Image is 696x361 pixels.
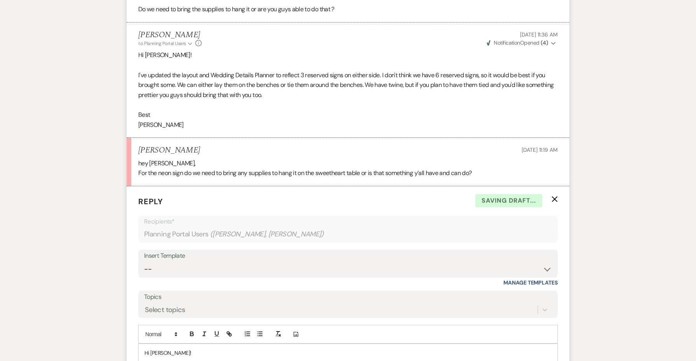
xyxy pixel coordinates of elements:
[138,120,558,130] p: [PERSON_NAME]
[487,39,548,46] span: Opened
[138,30,202,40] h5: [PERSON_NAME]
[494,39,520,46] span: Notification
[138,146,200,155] h5: [PERSON_NAME]
[138,110,558,120] p: Best
[475,194,542,207] span: Saving draft...
[144,349,552,357] p: Hi [PERSON_NAME]!
[138,40,193,47] button: to: Planning Portal Users
[485,39,558,47] button: NotificationOpened (4)
[138,70,558,100] p: I've updated the layout and Wedding Details Planner to reflect 3 reserved signs on either side. I...
[138,40,186,47] span: to: Planning Portal Users
[541,39,548,46] strong: ( 4 )
[503,279,558,286] a: Manage Templates
[138,196,163,207] span: Reply
[210,229,324,240] span: ( [PERSON_NAME], [PERSON_NAME] )
[138,4,558,14] p: Do we need to bring the supplies to hang it or are you guys able to do that ?
[144,217,552,227] p: Recipients*
[145,305,185,315] div: Select topics
[138,158,558,168] p: hey [PERSON_NAME],
[520,31,558,38] span: [DATE] 11:36 AM
[522,146,558,153] span: [DATE] 11:19 AM
[144,292,552,303] label: Topics
[144,250,552,262] div: Insert Template
[144,227,552,242] div: Planning Portal Users
[138,168,558,178] p: For the neon sign do we need to bring any supplies to hang it on the sweetheart table or is that ...
[138,50,558,60] p: Hi [PERSON_NAME]!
